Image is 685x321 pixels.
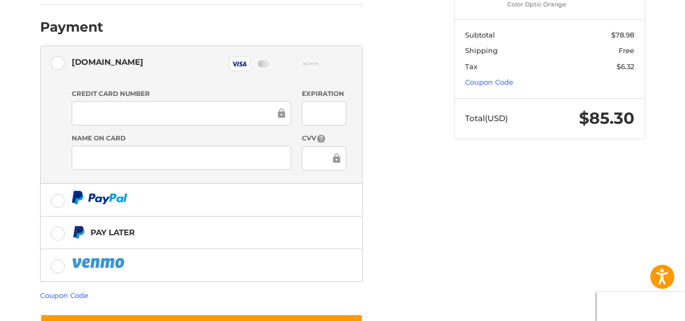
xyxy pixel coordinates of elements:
[72,256,126,270] img: PayPal icon
[579,108,634,128] span: $85.30
[72,191,127,204] img: PayPal icon
[302,89,346,99] label: Expiration
[72,53,143,71] div: [DOMAIN_NAME]
[616,62,634,71] span: $6.32
[90,223,135,241] div: Pay Later
[611,31,634,39] span: $78.98
[597,292,685,321] iframe: Google Customer Reviews
[465,62,477,71] span: Tax
[40,19,103,35] h2: Payment
[465,31,495,39] span: Subtotal
[465,46,498,55] span: Shipping
[40,291,88,300] a: Coupon Code
[465,113,508,123] span: Total (USD)
[619,46,634,55] span: Free
[72,89,291,99] label: Credit Card Number
[72,226,85,239] img: Pay Later icon
[465,78,513,86] a: Coupon Code
[72,133,291,143] label: Name on Card
[302,133,346,144] label: CVV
